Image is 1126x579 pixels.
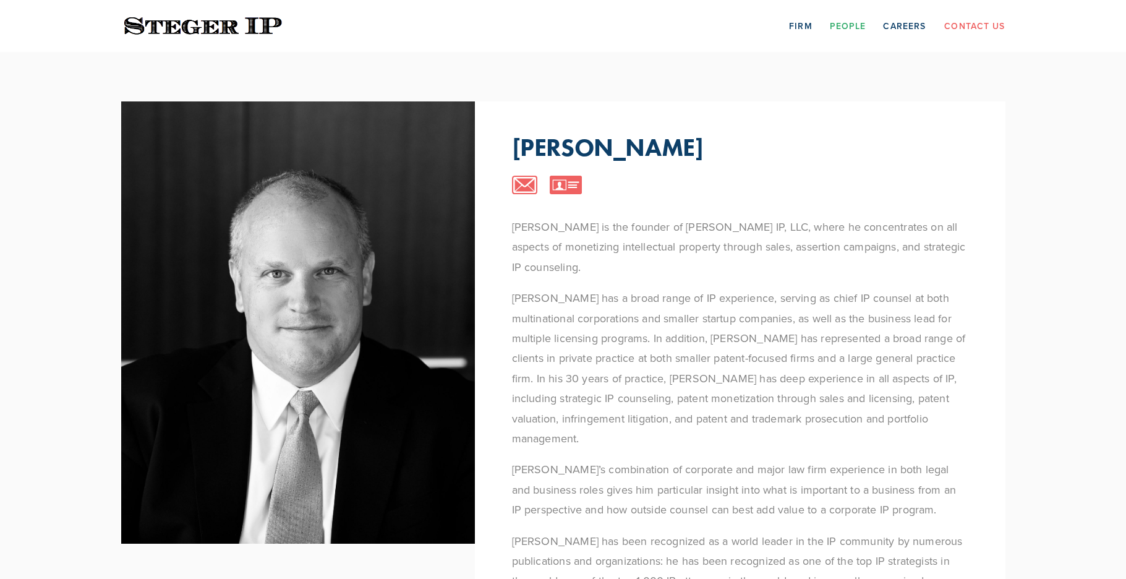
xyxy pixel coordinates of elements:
a: Careers [883,16,926,35]
a: Firm [789,16,812,35]
a: Contact Us [944,16,1005,35]
img: email-icon [512,176,538,194]
p: [PERSON_NAME]’s combination of corporate and major law firm experience in both legal and business... [512,460,968,520]
img: vcard-icon [550,176,582,194]
p: [PERSON_NAME] [512,132,704,162]
img: Steger IP | Trust. Experience. Results. [121,14,285,38]
a: People [830,16,866,35]
p: [PERSON_NAME] has a broad range of IP experience, serving as chief IP counsel at both multination... [512,288,968,448]
p: [PERSON_NAME] is the founder of [PERSON_NAME] IP, LLC, where he concentrates on all aspects of mo... [512,217,968,277]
